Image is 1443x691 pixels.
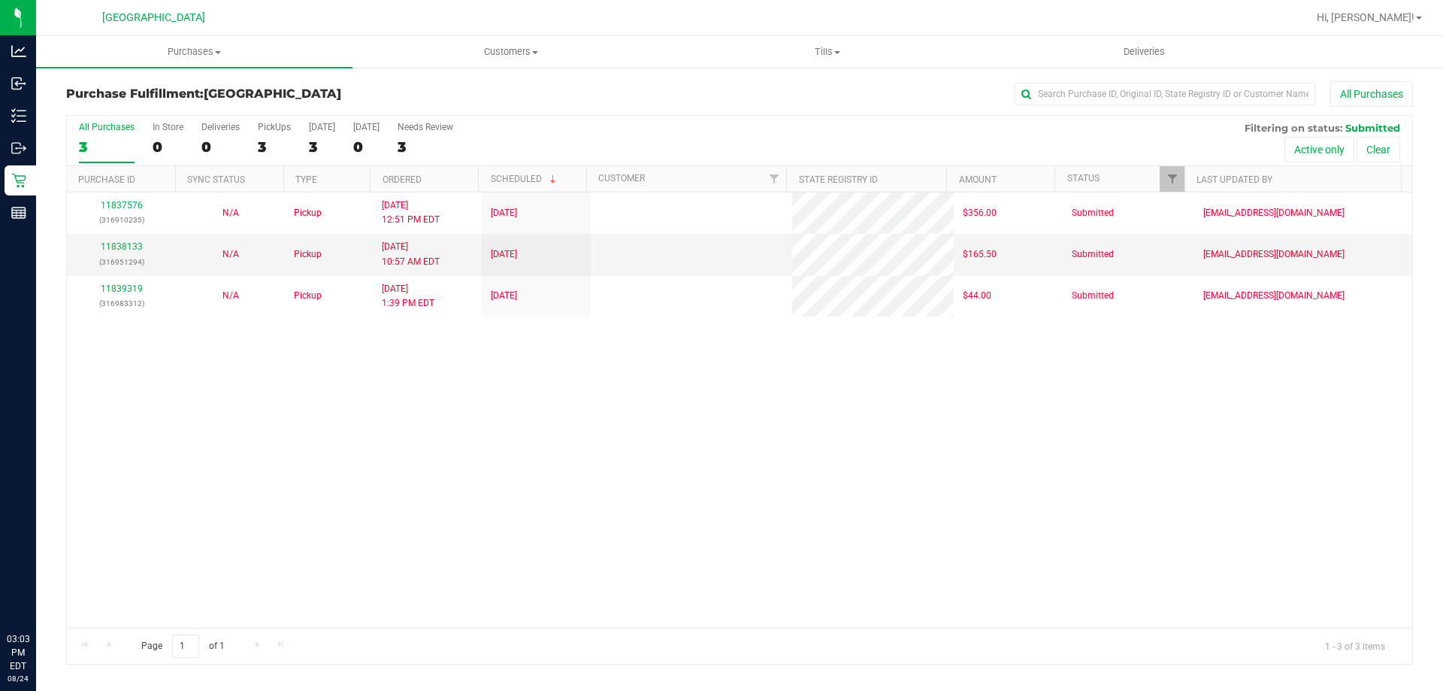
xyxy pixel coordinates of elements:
[382,199,440,227] span: [DATE] 12:51 PM EDT
[309,138,335,156] div: 3
[353,138,380,156] div: 0
[36,36,352,68] a: Purchases
[963,206,997,220] span: $356.00
[1203,289,1345,303] span: [EMAIL_ADDRESS][DOMAIN_NAME]
[382,282,434,311] span: [DATE] 1:39 PM EDT
[294,206,322,220] span: Pickup
[187,174,245,185] a: Sync Status
[222,247,239,262] button: N/A
[1196,174,1272,185] a: Last Updated By
[1015,83,1315,105] input: Search Purchase ID, Original ID, State Registry ID or Customer Name...
[153,122,183,132] div: In Store
[7,632,29,673] p: 03:03 PM EDT
[1072,289,1114,303] span: Submitted
[295,174,317,185] a: Type
[258,122,291,132] div: PickUps
[352,36,669,68] a: Customers
[153,138,183,156] div: 0
[491,247,517,262] span: [DATE]
[799,174,878,185] a: State Registry ID
[1160,166,1184,192] a: Filter
[79,122,135,132] div: All Purchases
[76,255,167,269] p: (316951294)
[669,36,985,68] a: Tills
[761,166,786,192] a: Filter
[222,289,239,303] button: N/A
[294,289,322,303] span: Pickup
[1103,45,1185,59] span: Deliveries
[101,283,143,294] a: 11839319
[398,138,453,156] div: 3
[7,673,29,684] p: 08/24
[11,44,26,59] inline-svg: Analytics
[398,122,453,132] div: Needs Review
[382,240,440,268] span: [DATE] 10:57 AM EDT
[1330,81,1413,107] button: All Purchases
[222,206,239,220] button: N/A
[78,174,135,185] a: Purchase ID
[222,208,239,218] span: Not Applicable
[129,635,237,658] span: Page of 1
[201,138,240,156] div: 0
[670,45,985,59] span: Tills
[963,247,997,262] span: $165.50
[1203,206,1345,220] span: [EMAIL_ADDRESS][DOMAIN_NAME]
[11,108,26,123] inline-svg: Inventory
[258,138,291,156] div: 3
[1203,247,1345,262] span: [EMAIL_ADDRESS][DOMAIN_NAME]
[491,289,517,303] span: [DATE]
[353,45,668,59] span: Customers
[1284,137,1354,162] button: Active only
[1067,173,1100,183] a: Status
[1313,635,1397,657] span: 1 - 3 of 3 items
[986,36,1302,68] a: Deliveries
[491,206,517,220] span: [DATE]
[76,213,167,227] p: (316910235)
[172,635,199,658] input: 1
[491,174,559,184] a: Scheduled
[1072,247,1114,262] span: Submitted
[79,138,135,156] div: 3
[11,141,26,156] inline-svg: Outbound
[15,571,60,616] iframe: Resource center
[201,122,240,132] div: Deliveries
[309,122,335,132] div: [DATE]
[1317,11,1414,23] span: Hi, [PERSON_NAME]!
[11,173,26,188] inline-svg: Retail
[76,296,167,311] p: (316983312)
[294,247,322,262] span: Pickup
[222,290,239,301] span: Not Applicable
[383,174,422,185] a: Ordered
[11,76,26,91] inline-svg: Inbound
[44,568,62,586] iframe: Resource center unread badge
[1072,206,1114,220] span: Submitted
[102,11,205,24] span: [GEOGRAPHIC_DATA]
[1357,137,1400,162] button: Clear
[101,241,143,252] a: 11838133
[353,122,380,132] div: [DATE]
[36,45,352,59] span: Purchases
[1345,122,1400,134] span: Submitted
[11,205,26,220] inline-svg: Reports
[1245,122,1342,134] span: Filtering on status:
[222,249,239,259] span: Not Applicable
[963,289,991,303] span: $44.00
[66,87,515,101] h3: Purchase Fulfillment:
[204,86,341,101] span: [GEOGRAPHIC_DATA]
[598,173,645,183] a: Customer
[959,174,997,185] a: Amount
[101,200,143,211] a: 11837576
